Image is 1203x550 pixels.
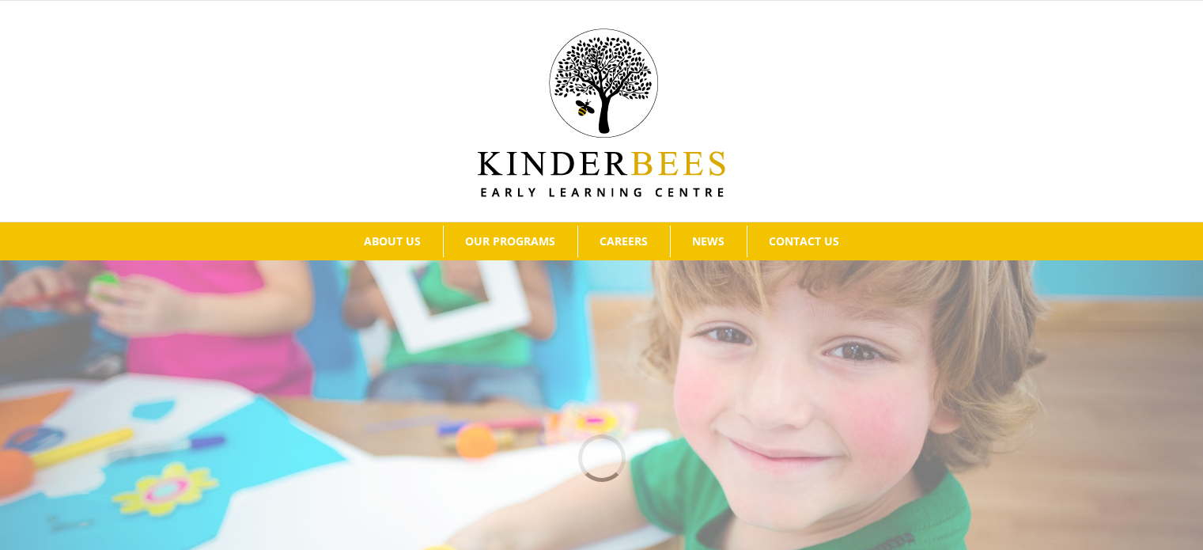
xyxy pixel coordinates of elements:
[692,236,724,247] span: NEWS
[747,226,861,257] a: CONTACT US
[364,236,421,247] span: ABOUT US
[671,226,747,257] a: NEWS
[578,226,670,257] a: CAREERS
[600,236,648,247] span: CAREERS
[769,236,839,247] span: CONTACT US
[478,28,725,197] img: Kinder Bees Logo
[465,236,555,247] span: OUR PROGRAMS
[444,226,577,257] a: OUR PROGRAMS
[24,222,1179,260] nav: Main Menu
[342,226,443,257] a: ABOUT US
